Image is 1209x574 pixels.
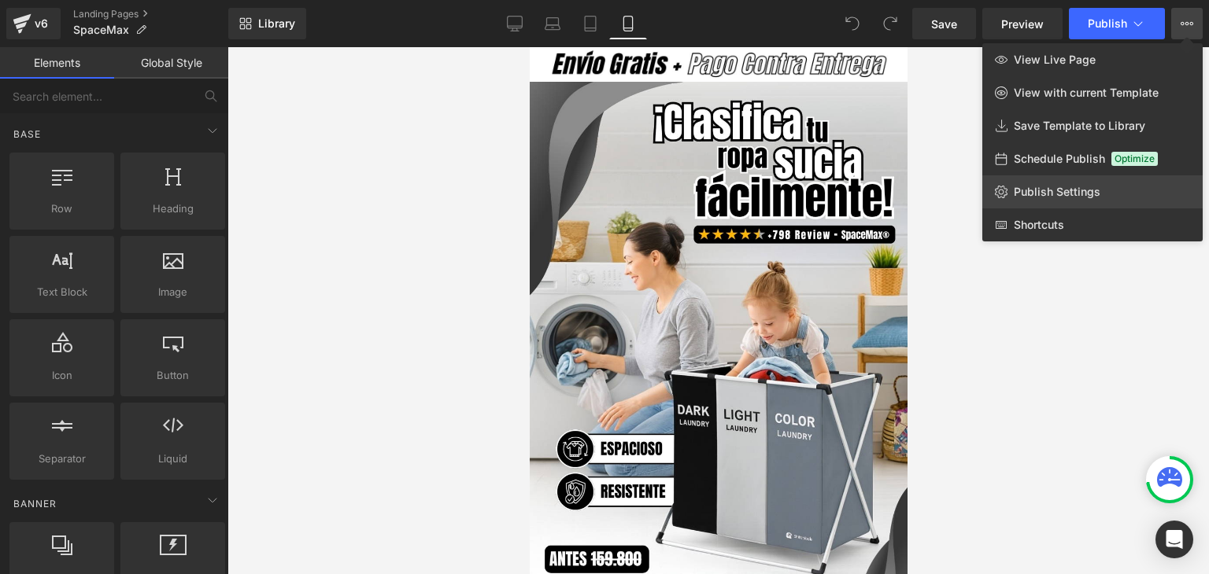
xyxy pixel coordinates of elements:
a: Global Style [114,47,228,79]
button: Publish [1069,8,1165,39]
span: Shortcuts [1014,218,1064,232]
span: Heading [125,201,220,217]
a: Tablet [571,8,609,39]
span: Separator [14,451,109,467]
a: Desktop [496,8,534,39]
span: View with current Template [1014,86,1159,100]
span: Base [12,127,43,142]
span: Publish Settings [1014,185,1100,199]
button: Redo [874,8,906,39]
span: View Live Page [1014,53,1096,67]
a: New Library [228,8,306,39]
div: v6 [31,13,51,34]
a: Preview [982,8,1063,39]
span: Liquid [125,451,220,467]
span: Button [125,367,220,384]
span: Schedule Publish [1014,152,1105,166]
span: Save Template to Library [1014,119,1145,133]
span: Banner [12,496,58,511]
a: Landing Pages [73,8,228,20]
span: SpaceMax [73,24,129,36]
button: View Live PageView with current TemplateSave Template to LibrarySchedule PublishOptimizePublish S... [1171,8,1203,39]
span: Image [125,284,220,300]
a: Laptop [534,8,571,39]
span: Text Block [14,284,109,300]
span: Save [931,16,957,32]
a: v6 [6,8,61,39]
div: Open Intercom Messenger [1155,521,1193,558]
span: Preview [1001,16,1044,32]
span: Icon [14,367,109,384]
span: Optimize [1111,152,1158,166]
span: Publish [1088,17,1127,30]
span: Row [14,201,109,217]
span: Library [258,17,295,31]
button: Undo [837,8,868,39]
a: Mobile [609,8,647,39]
